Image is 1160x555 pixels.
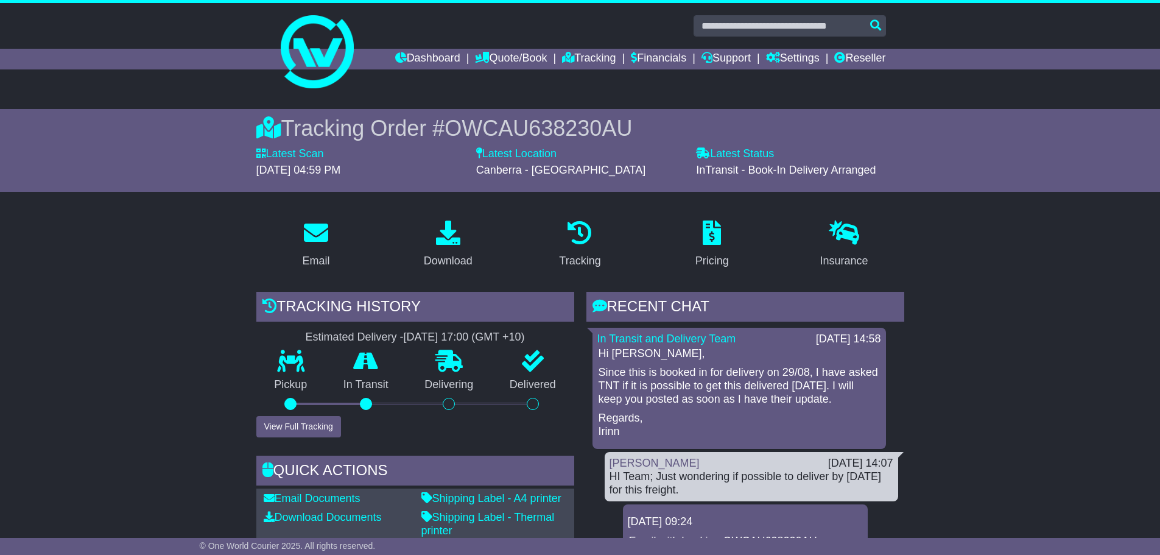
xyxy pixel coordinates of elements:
[599,412,880,438] p: Regards, Irinn
[256,378,326,392] p: Pickup
[476,164,645,176] span: Canberra - [GEOGRAPHIC_DATA]
[491,378,574,392] p: Delivered
[302,253,329,269] div: Email
[421,492,561,504] a: Shipping Label - A4 printer
[828,457,893,470] div: [DATE] 14:07
[325,378,407,392] p: In Transit
[404,331,525,344] div: [DATE] 17:00 (GMT +10)
[610,470,893,497] div: HI Team; Just wondering if possible to deliver by [DATE] for this freight.
[294,216,337,274] a: Email
[256,164,341,176] span: [DATE] 04:59 PM
[628,515,863,529] div: [DATE] 09:24
[696,164,876,176] span: InTransit - Book-In Delivery Arranged
[812,216,876,274] a: Insurance
[816,333,881,346] div: [DATE] 14:58
[416,216,480,274] a: Download
[445,116,632,141] span: OWCAU638230AU
[264,492,360,504] a: Email Documents
[820,253,868,269] div: Insurance
[256,416,341,437] button: View Full Tracking
[256,115,904,141] div: Tracking Order #
[475,49,547,69] a: Quote/Book
[424,253,473,269] div: Download
[701,49,751,69] a: Support
[687,216,737,274] a: Pricing
[696,147,774,161] label: Latest Status
[551,216,608,274] a: Tracking
[256,147,324,161] label: Latest Scan
[562,49,616,69] a: Tracking
[476,147,557,161] label: Latest Location
[559,253,600,269] div: Tracking
[200,541,376,551] span: © One World Courier 2025. All rights reserved.
[256,292,574,325] div: Tracking history
[610,457,700,469] a: [PERSON_NAME]
[256,456,574,489] div: Quick Actions
[695,253,729,269] div: Pricing
[597,333,736,345] a: In Transit and Delivery Team
[586,292,904,325] div: RECENT CHAT
[421,511,555,537] a: Shipping Label - Thermal printer
[631,49,686,69] a: Financials
[766,49,820,69] a: Settings
[599,366,880,406] p: Since this is booked in for delivery on 29/08, I have asked TNT if it is possible to get this del...
[834,49,885,69] a: Reseller
[256,331,574,344] div: Estimated Delivery -
[264,511,382,523] a: Download Documents
[395,49,460,69] a: Dashboard
[599,347,880,361] p: Hi [PERSON_NAME],
[407,378,492,392] p: Delivering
